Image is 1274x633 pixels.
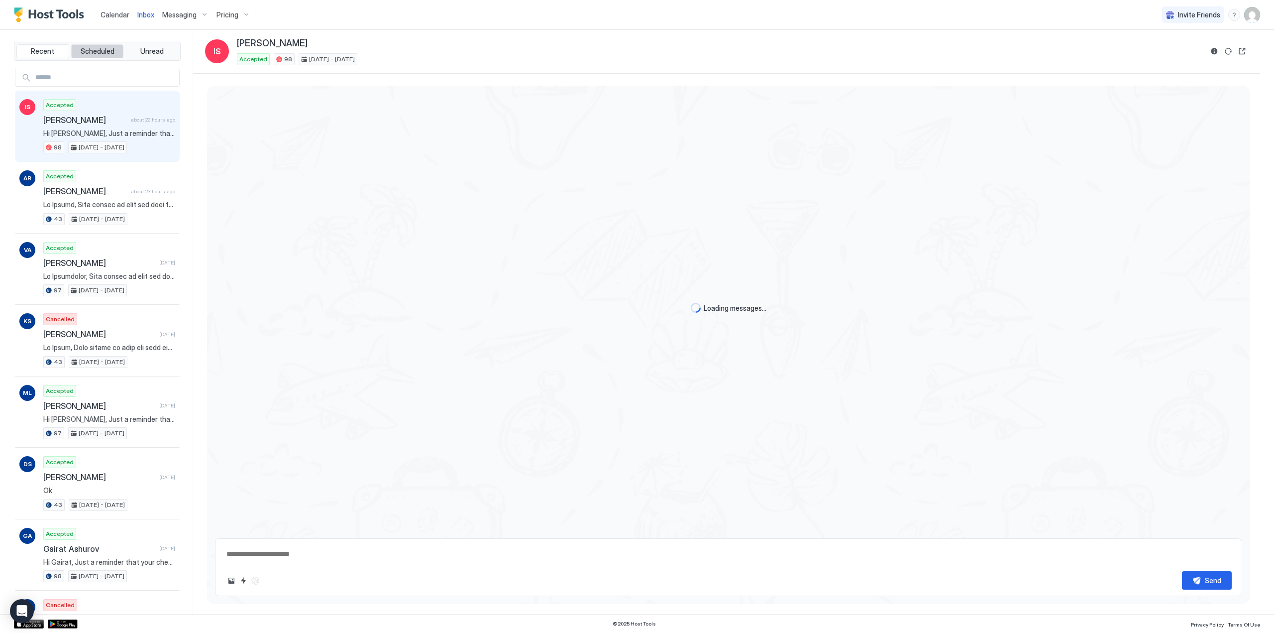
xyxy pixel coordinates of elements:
[137,9,154,20] a: Inbox
[1222,45,1234,57] button: Sync reservation
[1182,571,1232,590] button: Send
[1236,45,1248,57] button: Open reservation
[43,558,175,567] span: Hi Gairat, Just a reminder that your check-out is [DATE] at 11AM. When you are ready to leave, pl...
[159,259,175,266] span: [DATE]
[46,386,74,395] span: Accepted
[1191,622,1224,628] span: Privacy Policy
[16,44,69,58] button: Recent
[140,47,164,56] span: Unread
[691,303,701,313] div: loading
[284,55,292,64] span: 98
[46,529,74,538] span: Accepted
[24,246,31,254] span: VA
[43,272,175,281] span: Lo Ipsumdolor, Sita consec ad elit sed doei temp incididuntu labor etdo magn. Ali eni adminim ve ...
[46,601,75,610] span: Cancelled
[46,458,74,467] span: Accepted
[239,55,267,64] span: Accepted
[131,117,175,123] span: about 22 hours ago
[71,44,124,58] button: Scheduled
[54,215,62,224] span: 43
[101,9,129,20] a: Calendar
[54,286,62,295] span: 97
[23,174,31,183] span: AR
[79,429,124,438] span: [DATE] - [DATE]
[14,7,89,22] a: Host Tools Logo
[46,244,74,253] span: Accepted
[125,44,178,58] button: Unread
[43,343,175,352] span: Lo Ipsum, Dolo sitame co adip eli sedd eius temporincid utlab etdo magn. Ali eni adminim ve quisn...
[213,45,221,57] span: IS
[43,129,175,138] span: Hi [PERSON_NAME], Just a reminder that your check-out is [DATE] at 11AM. When you are ready to le...
[79,215,125,224] span: [DATE] - [DATE]
[54,358,62,367] span: 43
[43,329,155,339] span: [PERSON_NAME]
[162,10,197,19] span: Messaging
[1205,575,1221,586] div: Send
[1208,45,1220,57] button: Reservation information
[79,286,124,295] span: [DATE] - [DATE]
[31,69,179,86] input: Input Field
[46,101,74,110] span: Accepted
[79,143,124,152] span: [DATE] - [DATE]
[1191,619,1224,629] a: Privacy Policy
[159,402,175,409] span: [DATE]
[46,172,74,181] span: Accepted
[216,10,238,19] span: Pricing
[1178,10,1220,19] span: Invite Friends
[159,545,175,552] span: [DATE]
[159,474,175,481] span: [DATE]
[1244,7,1260,23] div: User profile
[54,429,62,438] span: 97
[14,42,181,61] div: tab-group
[79,501,125,509] span: [DATE] - [DATE]
[54,572,62,581] span: 98
[25,103,30,112] span: IS
[43,401,155,411] span: [PERSON_NAME]
[43,200,175,209] span: Lo Ipsumd, Sita consec ad elit sed doei temp incididuntu labor etdo magn. Ali eni adminim ve quis...
[237,38,308,49] span: [PERSON_NAME]
[1228,619,1260,629] a: Terms Of Use
[31,47,54,56] span: Recent
[23,460,32,469] span: DS
[43,258,155,268] span: [PERSON_NAME]
[1228,622,1260,628] span: Terms Of Use
[43,472,155,482] span: [PERSON_NAME]
[237,575,249,587] button: Quick reply
[79,358,125,367] span: [DATE] - [DATE]
[43,115,127,125] span: [PERSON_NAME]
[54,501,62,509] span: 43
[159,331,175,338] span: [DATE]
[101,10,129,19] span: Calendar
[46,315,75,324] span: Cancelled
[54,143,62,152] span: 98
[43,544,155,554] span: Gairat Ashurov
[309,55,355,64] span: [DATE] - [DATE]
[23,531,32,540] span: GA
[131,188,175,195] span: about 23 hours ago
[704,304,766,313] span: Loading messages...
[10,599,34,623] div: Open Intercom Messenger
[48,620,78,629] a: Google Play Store
[43,486,175,495] span: Ok
[14,620,44,629] a: App Store
[225,575,237,587] button: Upload image
[23,317,31,326] span: KS
[79,572,124,581] span: [DATE] - [DATE]
[43,415,175,424] span: Hi [PERSON_NAME], Just a reminder that your check-out is [DATE] at 11AM. When you are ready to le...
[43,186,127,196] span: [PERSON_NAME]
[23,388,32,397] span: ML
[81,47,114,56] span: Scheduled
[137,10,154,19] span: Inbox
[613,621,656,627] span: © 2025 Host Tools
[1228,9,1240,21] div: menu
